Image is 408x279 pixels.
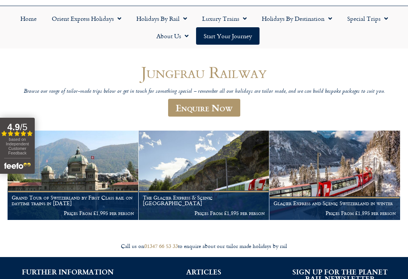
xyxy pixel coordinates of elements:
a: Home [13,10,44,27]
a: Special Trips [340,10,396,27]
p: Prices From £1,995 per person [12,210,134,216]
a: Orient Express Holidays [44,10,129,27]
a: Enquire Now [168,99,240,117]
a: 01347 66 53 33 [144,242,178,250]
p: Prices From £1,895 per person [143,210,265,216]
h1: Grand Tour of Switzerland by First Class rail on daytime trains in [DATE] [12,195,134,207]
p: Prices From £1,895 per person [274,210,396,216]
nav: Menu [4,10,404,45]
h2: ARTICLES [147,268,261,275]
a: Grand Tour of Switzerland by First Class rail on daytime trains in [DATE] Prices From £1,995 per ... [8,131,139,220]
a: The Glacier Express & Scenic [GEOGRAPHIC_DATA] Prices From £1,895 per person [139,131,270,220]
h1: Jungfrau Railway [23,63,385,81]
p: Browse our range of tailor-made trips below or get in touch for something special – remember all ... [23,88,385,95]
h1: The Glacier Express & Scenic [GEOGRAPHIC_DATA] [143,195,265,207]
div: Call us on to enquire about our tailor made holidays by rail [4,243,404,250]
h1: Glacier Express and Scenic Switzerland in winter [274,200,396,206]
h2: FURTHER INFORMATION [11,268,125,275]
a: Glacier Express and Scenic Switzerland in winter Prices From £1,895 per person [269,131,400,220]
a: Holidays by Rail [129,10,195,27]
a: Start your Journey [196,27,260,45]
a: Luxury Trains [195,10,254,27]
a: About Us [149,27,196,45]
a: Holidays by Destination [254,10,340,27]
